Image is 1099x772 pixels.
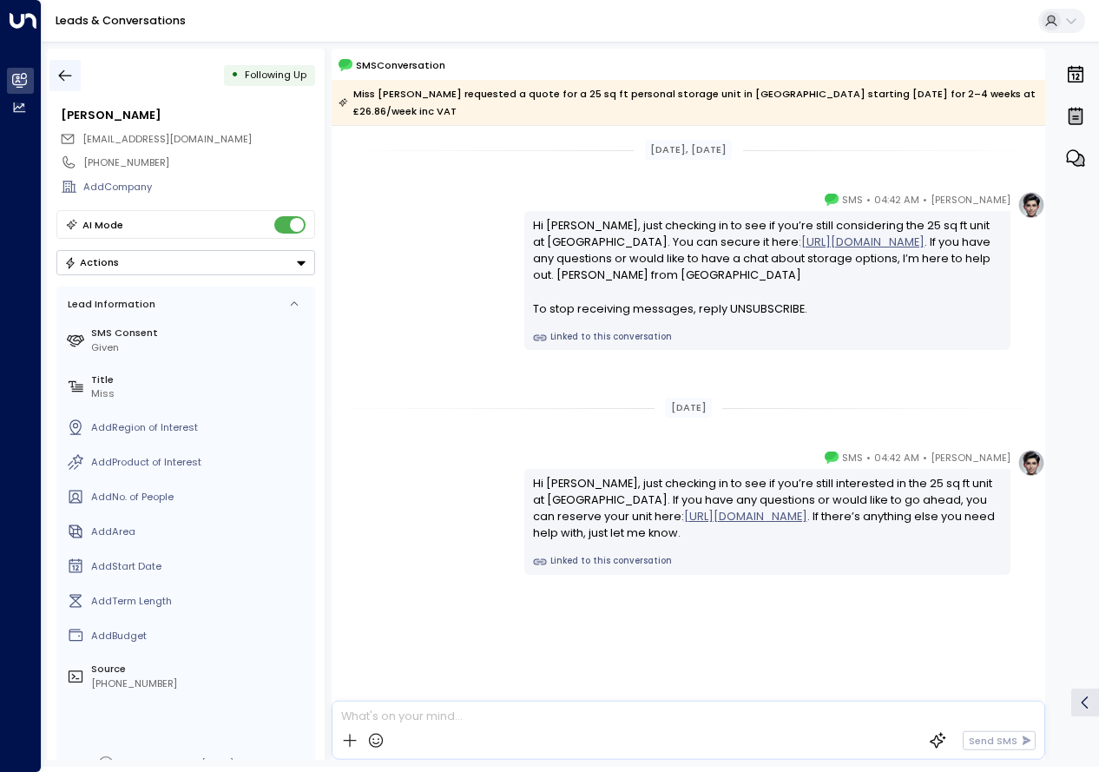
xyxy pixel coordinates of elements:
div: • [231,63,239,88]
label: Source [91,662,309,676]
a: Linked to this conversation [533,555,1003,569]
a: Leads & Conversations [56,13,186,28]
span: mariedavasgaum@icloud.com [82,132,252,147]
div: [PHONE_NUMBER] [91,676,309,691]
div: Hi [PERSON_NAME], just checking in to see if you’re still considering the 25 sq ft unit at [GEOGR... [533,217,1003,317]
span: • [923,449,927,466]
label: Title [91,373,309,387]
div: [PERSON_NAME] [61,107,314,123]
div: Miss [91,386,309,401]
div: [DATE], [DATE] [645,140,733,160]
div: Button group with a nested menu [56,250,315,275]
div: AddArea [91,525,309,539]
div: [DATE] [665,398,712,418]
span: [PERSON_NAME] [931,449,1010,466]
span: • [866,449,871,466]
span: 04:42 AM [874,191,919,208]
span: [PERSON_NAME] [931,191,1010,208]
a: [URL][DOMAIN_NAME] [684,508,807,525]
img: profile-logo.png [1017,449,1045,477]
div: Actions [64,256,119,268]
label: SMS Consent [91,326,309,340]
button: Actions [56,250,315,275]
div: Miss [PERSON_NAME] requested a quote for a 25 sq ft personal storage unit in [GEOGRAPHIC_DATA] st... [339,85,1036,120]
div: Given [91,340,309,355]
div: Hi [PERSON_NAME], just checking in to see if you’re still interested in the 25 sq ft unit at [GEO... [533,475,1003,542]
span: [EMAIL_ADDRESS][DOMAIN_NAME] [82,132,252,146]
div: AddProduct of Interest [91,455,309,470]
div: AddTerm Length [91,594,309,609]
div: Lead Information [63,297,155,312]
span: SMS Conversation [356,57,445,73]
div: AddBudget [91,629,309,643]
div: Lead created on [DATE] 4:35 am [118,756,275,771]
div: AddNo. of People [91,490,309,505]
span: • [923,191,927,208]
div: AddCompany [83,180,314,195]
span: SMS [842,449,863,466]
div: AddStart Date [91,559,309,574]
span: SMS [842,191,863,208]
span: 04:42 AM [874,449,919,466]
a: [URL][DOMAIN_NAME] [801,234,925,250]
div: AI Mode [82,216,123,234]
div: [PHONE_NUMBER] [83,155,314,170]
a: Linked to this conversation [533,331,1003,345]
span: • [866,191,871,208]
div: AddRegion of Interest [91,420,309,435]
img: profile-logo.png [1017,191,1045,219]
span: Following Up [245,68,306,82]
